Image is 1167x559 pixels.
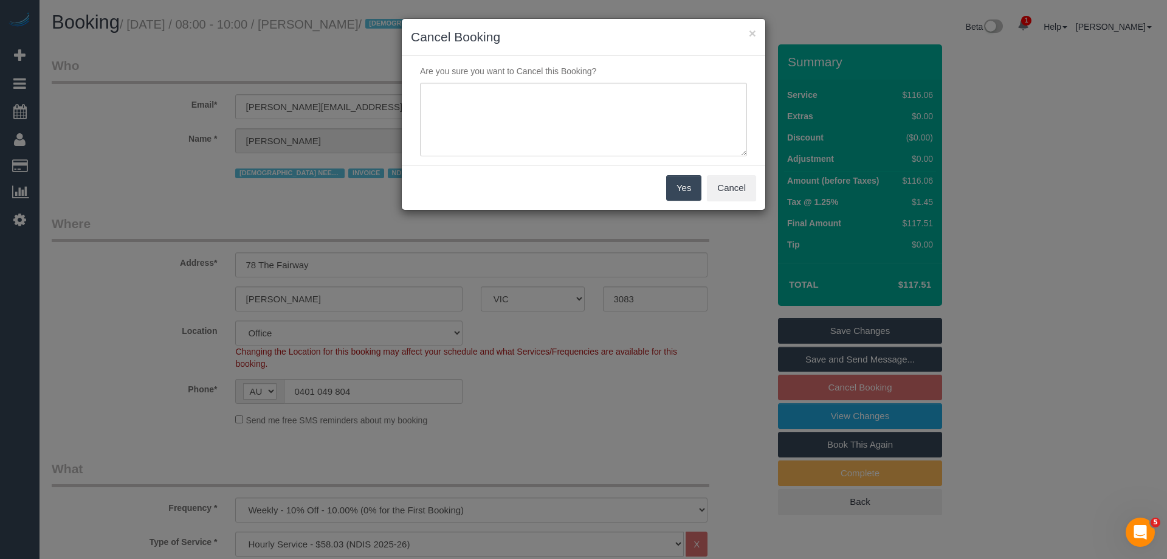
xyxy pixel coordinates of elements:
[402,19,765,210] sui-modal: Cancel Booking
[707,175,756,201] button: Cancel
[1126,518,1155,547] iframe: Intercom live chat
[411,28,756,46] h3: Cancel Booking
[411,65,756,77] p: Are you sure you want to Cancel this Booking?
[1151,518,1160,527] span: 5
[666,175,701,201] button: Yes
[749,27,756,40] button: ×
